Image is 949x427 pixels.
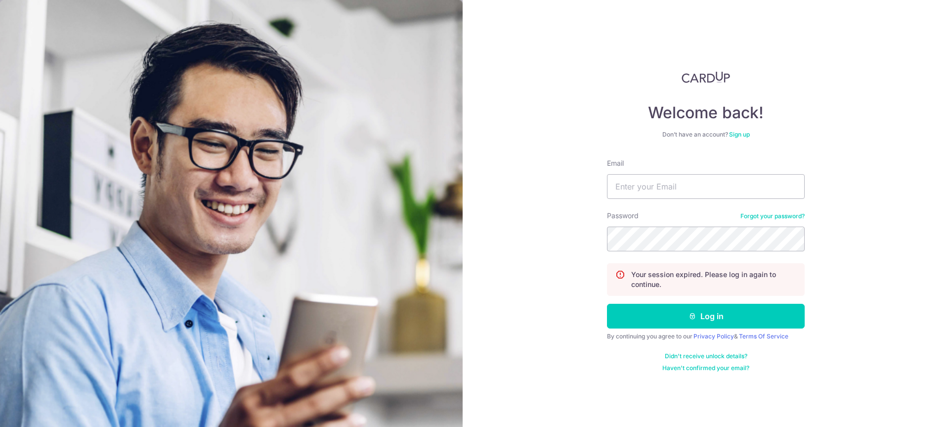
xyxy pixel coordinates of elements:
[607,158,624,168] label: Email
[682,71,730,83] img: CardUp Logo
[607,304,805,329] button: Log in
[607,131,805,139] div: Don’t have an account?
[607,174,805,199] input: Enter your Email
[631,270,796,289] p: Your session expired. Please log in again to continue.
[607,103,805,123] h4: Welcome back!
[739,332,788,340] a: Terms Of Service
[693,332,734,340] a: Privacy Policy
[662,364,749,372] a: Haven't confirmed your email?
[729,131,750,138] a: Sign up
[607,332,805,340] div: By continuing you agree to our &
[665,352,747,360] a: Didn't receive unlock details?
[740,212,805,220] a: Forgot your password?
[607,211,639,221] label: Password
